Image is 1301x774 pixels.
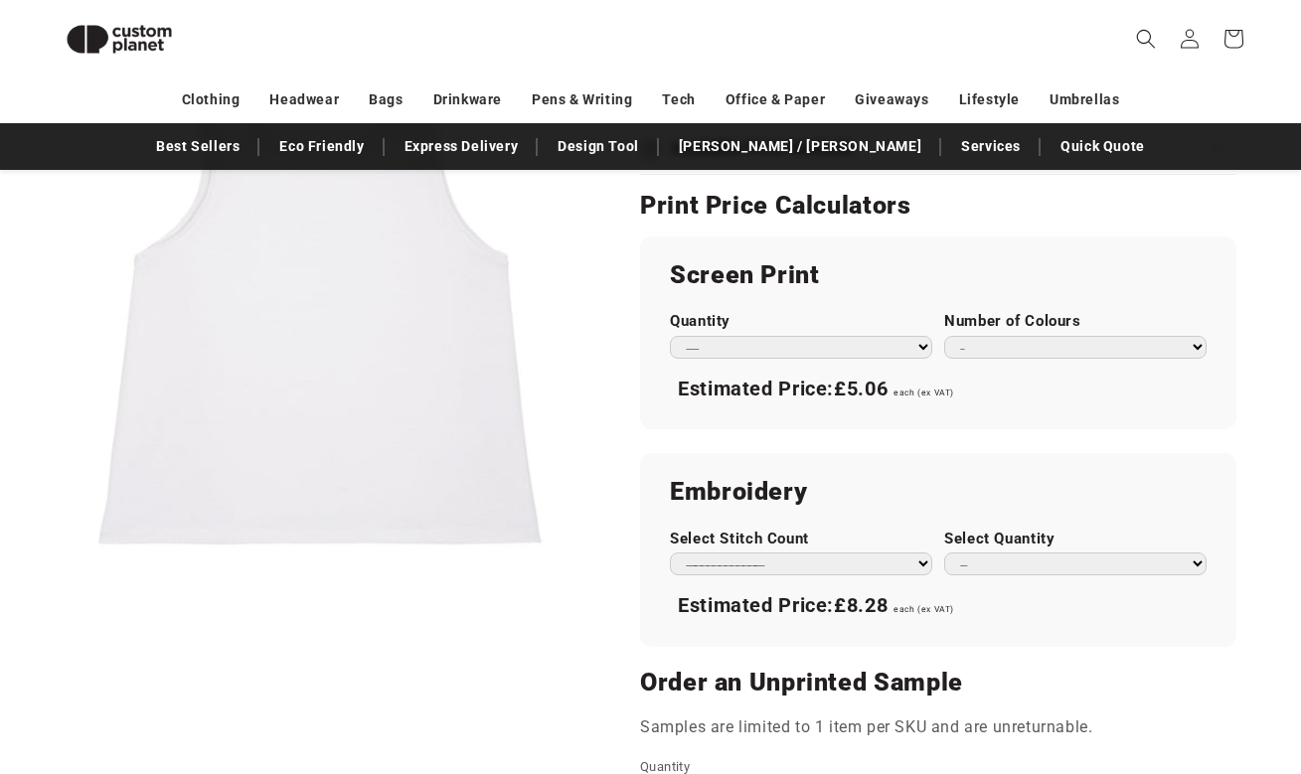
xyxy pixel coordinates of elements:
[640,713,1236,742] p: Samples are limited to 1 item per SKU and are unreturnable.
[834,593,888,617] span: £8.28
[834,377,888,400] span: £5.06
[894,387,954,397] span: each (ex VAT)
[50,8,189,71] img: Custom Planet
[269,82,339,117] a: Headwear
[944,312,1207,331] label: Number of Colours
[395,129,529,164] a: Express Delivery
[1124,17,1168,61] summary: Search
[960,559,1301,774] iframe: Chat Widget
[670,476,1207,508] h2: Embroidery
[50,30,590,570] media-gallery: Gallery Viewer
[670,259,1207,291] h2: Screen Print
[548,129,649,164] a: Design Tool
[640,190,1236,222] h2: Print Price Calculators
[1051,129,1155,164] a: Quick Quote
[894,604,954,614] span: each (ex VAT)
[532,82,632,117] a: Pens & Writing
[670,369,1207,410] div: Estimated Price:
[670,530,932,548] label: Select Stitch Count
[182,82,241,117] a: Clothing
[959,82,1020,117] a: Lifestyle
[269,129,374,164] a: Eco Friendly
[640,667,1236,698] h2: Order an Unprinted Sample
[855,82,928,117] a: Giveaways
[662,82,695,117] a: Tech
[433,82,502,117] a: Drinkware
[670,585,1207,627] div: Estimated Price:
[1050,82,1119,117] a: Umbrellas
[669,129,931,164] a: [PERSON_NAME] / [PERSON_NAME]
[670,312,932,331] label: Quantity
[146,129,249,164] a: Best Sellers
[369,82,403,117] a: Bags
[726,82,825,117] a: Office & Paper
[944,530,1207,548] label: Select Quantity
[951,129,1031,164] a: Services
